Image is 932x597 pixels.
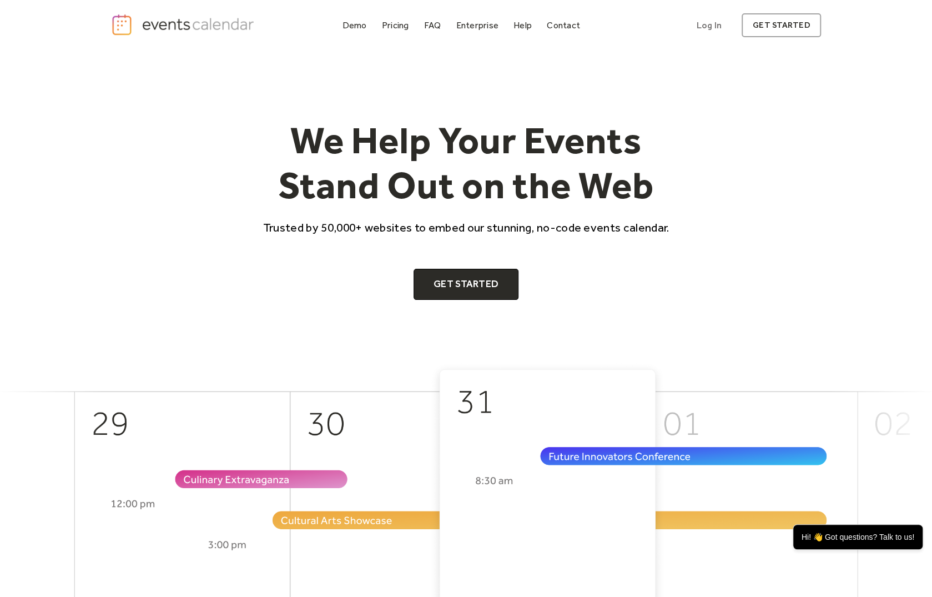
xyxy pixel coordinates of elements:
a: Demo [338,18,371,33]
div: Pricing [382,22,409,28]
a: Help [509,18,536,33]
div: FAQ [424,22,441,28]
a: Get Started [414,269,518,300]
a: Log In [686,13,733,37]
a: FAQ [420,18,446,33]
a: get started [742,13,821,37]
h1: We Help Your Events Stand Out on the Web [253,118,679,208]
a: Contact [542,18,585,33]
div: Enterprise [456,22,498,28]
div: Help [513,22,532,28]
div: Contact [547,22,580,28]
a: Pricing [377,18,414,33]
p: Trusted by 50,000+ websites to embed our stunning, no-code events calendar. [253,219,679,235]
a: home [111,13,258,36]
div: Demo [342,22,367,28]
a: Enterprise [451,18,502,33]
